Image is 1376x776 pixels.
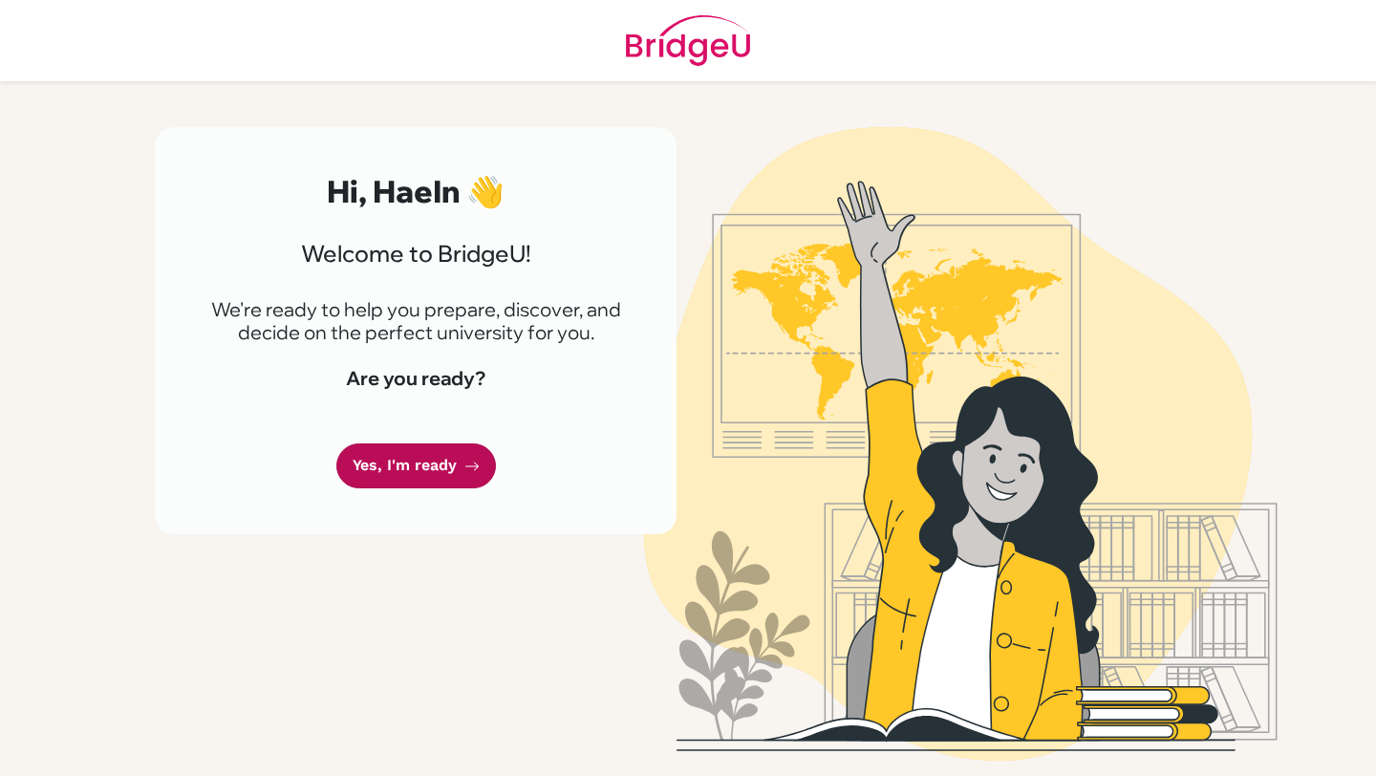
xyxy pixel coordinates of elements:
[201,173,631,209] h2: Hi, HaeIn 👋
[336,443,496,488] a: Yes, I'm ready
[201,298,631,344] p: We're ready to help you prepare, discover, and decide on the perfect university for you.
[201,367,631,390] h4: Are you ready?
[201,240,631,268] h3: Welcome to BridgeU!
